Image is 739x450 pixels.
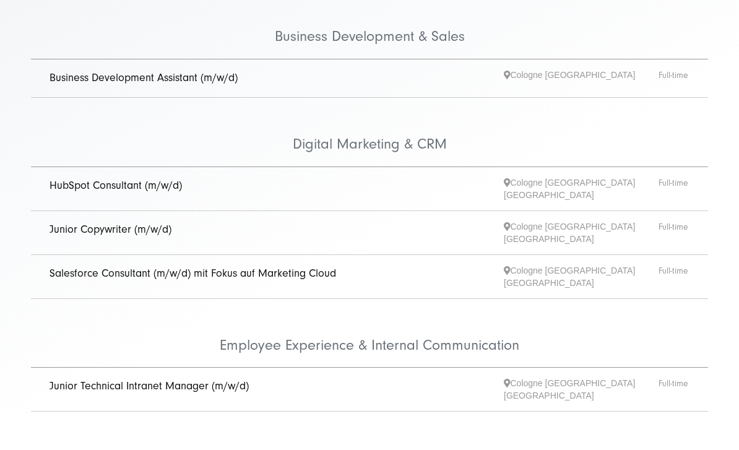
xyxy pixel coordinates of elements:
[659,176,689,201] span: Full-time
[50,379,249,392] a: Junior Technical Intranet Manager (m/w/d)
[50,179,182,192] a: HubSpot Consultant (m/w/d)
[504,377,659,402] span: Cologne [GEOGRAPHIC_DATA] [GEOGRAPHIC_DATA]
[504,176,659,201] span: Cologne [GEOGRAPHIC_DATA] [GEOGRAPHIC_DATA]
[659,220,689,245] span: Full-time
[659,377,689,402] span: Full-time
[50,267,336,280] a: Salesforce Consultant (m/w/d) mit Fokus auf Marketing Cloud
[504,69,659,88] span: Cologne [GEOGRAPHIC_DATA]
[50,71,238,84] a: Business Development Assistant (m/w/d)
[31,98,708,167] li: Digital Marketing & CRM
[31,299,708,368] li: Employee Experience & Internal Communication
[504,220,659,245] span: Cologne [GEOGRAPHIC_DATA] [GEOGRAPHIC_DATA]
[50,223,171,236] a: Junior Copywriter (m/w/d)
[659,69,689,88] span: Full-time
[659,264,689,289] span: Full-time
[504,264,659,289] span: Cologne [GEOGRAPHIC_DATA] [GEOGRAPHIC_DATA]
